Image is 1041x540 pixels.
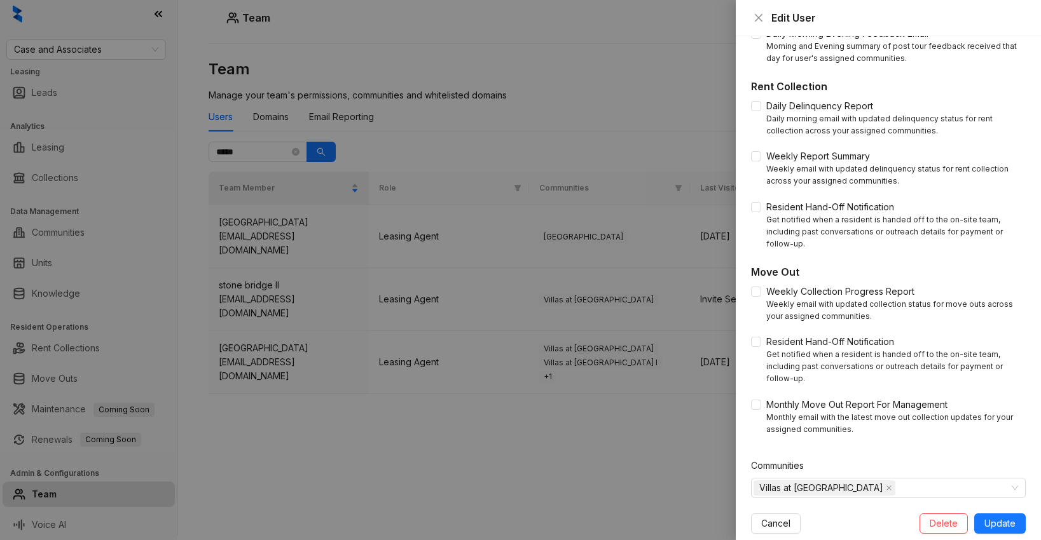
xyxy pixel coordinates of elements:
[751,513,801,534] button: Cancel
[766,113,1026,137] div: Daily morning email with updated delinquency status for rent collection across your assigned comm...
[761,516,790,530] span: Cancel
[766,163,1026,187] div: Weekly email with updated delinquency status for rent collection across your assigned communities.
[766,349,1026,385] div: Get notified when a resident is handed off to the on-site team, including past conversations or o...
[761,335,899,349] span: Resident Hand-Off Notification
[754,13,764,23] span: close
[771,10,1026,25] div: Edit User
[930,516,958,530] span: Delete
[751,264,1026,280] h5: Move Out
[761,285,920,299] span: Weekly Collection Progress Report
[974,513,1026,534] button: Update
[766,41,1026,65] div: Morning and Evening summary of post tour feedback received that day for user's assigned communities.
[751,459,812,473] label: Communities
[761,200,899,214] span: Resident Hand-Off Notification
[751,79,1026,94] h5: Rent Collection
[754,480,895,496] span: Villas at Stonebridge II
[886,485,892,491] span: close
[984,516,1016,530] span: Update
[761,99,878,113] span: Daily Delinquency Report
[759,481,883,495] span: Villas at [GEOGRAPHIC_DATA]
[920,513,968,534] button: Delete
[751,10,766,25] button: Close
[766,412,1026,436] div: Monthly email with the latest move out collection updates for your assigned communities.
[761,398,953,412] span: Monthly Move Out Report For Management
[766,299,1026,323] div: Weekly email with updated collection status for move outs across your assigned communities.
[761,149,875,163] span: Weekly Report Summary
[766,214,1026,250] div: Get notified when a resident is handed off to the on-site team, including past conversations or o...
